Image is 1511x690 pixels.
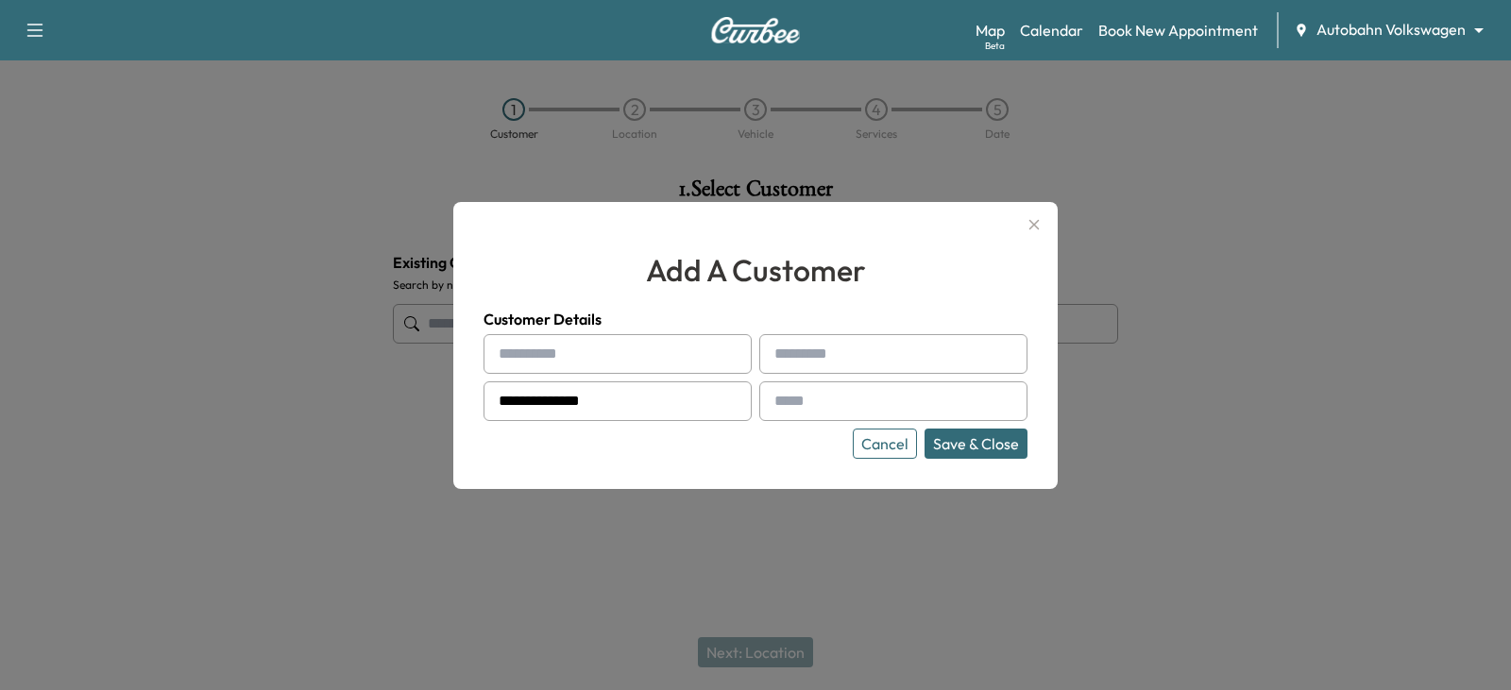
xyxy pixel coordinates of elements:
[710,17,801,43] img: Curbee Logo
[1098,19,1258,42] a: Book New Appointment
[853,429,917,459] button: Cancel
[985,39,1005,53] div: Beta
[484,308,1027,330] h4: Customer Details
[1316,19,1466,41] span: Autobahn Volkswagen
[1020,19,1083,42] a: Calendar
[484,247,1027,293] h2: add a customer
[925,429,1027,459] button: Save & Close
[976,19,1005,42] a: MapBeta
